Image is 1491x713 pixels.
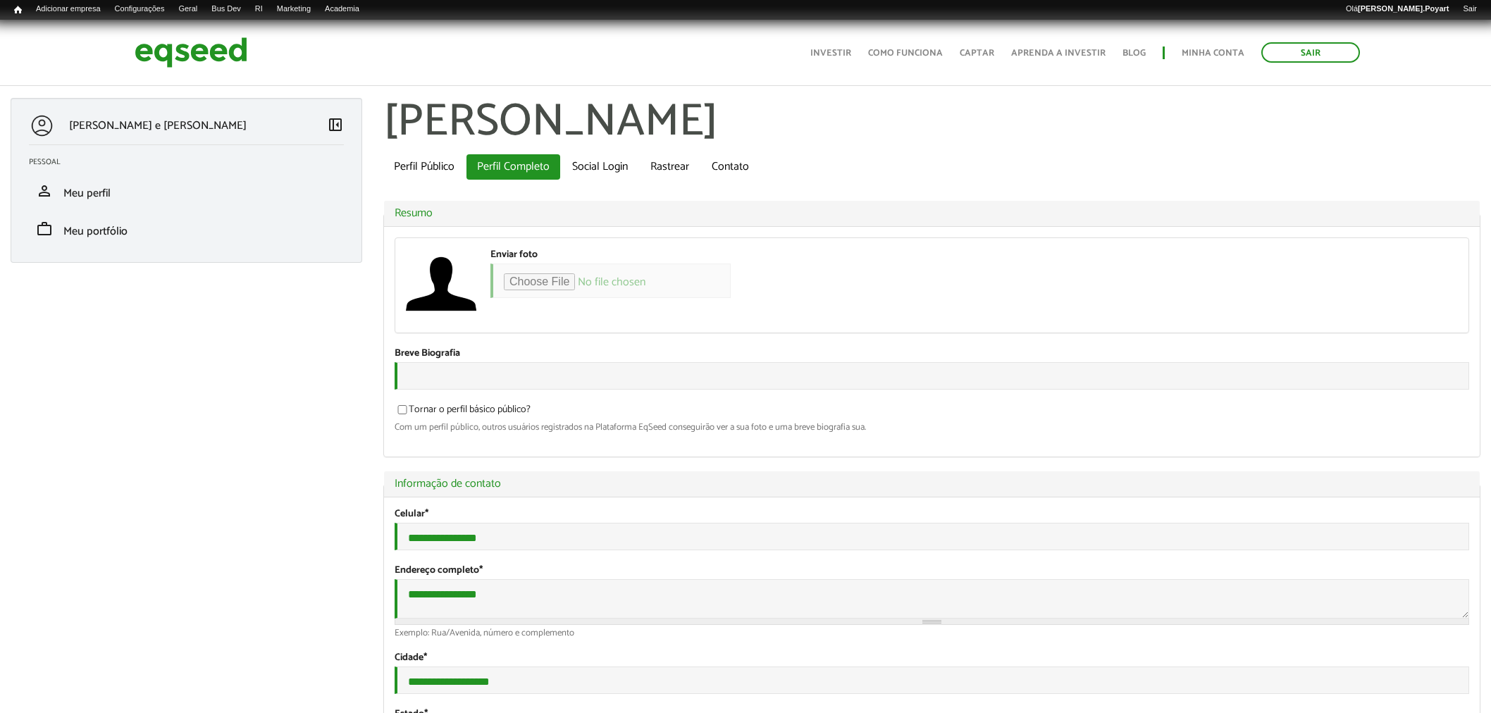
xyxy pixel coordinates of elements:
[1182,49,1244,58] a: Minha conta
[466,154,560,180] a: Perfil Completo
[7,4,29,17] a: Início
[406,249,476,319] a: Ver perfil do usuário.
[395,349,460,359] label: Breve Biografia
[1261,42,1360,63] a: Sair
[479,562,483,578] span: Este campo é obrigatório.
[395,628,1469,638] div: Exemplo: Rua/Avenida, número e complemento
[701,154,760,180] a: Contato
[69,119,247,132] p: [PERSON_NAME] e [PERSON_NAME]
[390,405,415,414] input: Tornar o perfil básico público?
[562,154,638,180] a: Social Login
[135,34,247,71] img: EqSeed
[36,182,53,199] span: person
[14,5,22,15] span: Início
[29,4,108,15] a: Adicionar empresa
[395,405,531,419] label: Tornar o perfil básico público?
[327,116,344,136] a: Colapsar menu
[1456,4,1484,15] a: Sair
[383,98,1480,147] h1: [PERSON_NAME]
[395,566,483,576] label: Endereço completo
[395,478,1469,490] a: Informação de contato
[960,49,994,58] a: Captar
[1122,49,1146,58] a: Blog
[29,182,344,199] a: personMeu perfil
[1339,4,1456,15] a: Olá[PERSON_NAME].Poyart
[327,116,344,133] span: left_panel_close
[171,4,204,15] a: Geral
[63,184,111,203] span: Meu perfil
[810,49,851,58] a: Investir
[640,154,700,180] a: Rastrear
[395,509,428,519] label: Celular
[490,250,538,260] label: Enviar foto
[248,4,270,15] a: RI
[423,650,427,666] span: Este campo é obrigatório.
[395,423,1469,432] div: Com um perfil público, outros usuários registrados na Plataforma EqSeed conseguirão ver a sua fot...
[868,49,943,58] a: Como funciona
[395,208,1469,219] a: Resumo
[29,158,354,166] h2: Pessoal
[108,4,172,15] a: Configurações
[425,506,428,522] span: Este campo é obrigatório.
[1358,4,1449,13] strong: [PERSON_NAME].Poyart
[270,4,318,15] a: Marketing
[1011,49,1106,58] a: Aprenda a investir
[204,4,248,15] a: Bus Dev
[18,210,354,248] li: Meu portfólio
[318,4,366,15] a: Academia
[383,154,465,180] a: Perfil Público
[29,221,344,237] a: workMeu portfólio
[18,172,354,210] li: Meu perfil
[406,249,476,319] img: Foto de Davi Souza Prado
[36,221,53,237] span: work
[63,222,128,241] span: Meu portfólio
[395,653,427,663] label: Cidade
